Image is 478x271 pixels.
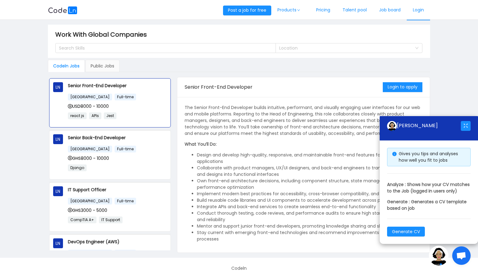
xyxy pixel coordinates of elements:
[115,198,136,204] span: Full-time
[387,181,471,194] p: Analyze : Shows how your CV matches to the Job (logged in users only)
[223,7,271,13] a: Post a job for free
[223,6,271,15] button: Post a job for free
[68,155,109,161] span: GHS8000 - 10000
[48,60,85,72] div: Codeln Jobs
[68,186,167,193] p: IT Support Officer
[68,216,96,223] span: CompTIA A+
[197,210,423,223] li: Conduct thorough testing, code reviews, and performance audits to ensure high standards of qualit...
[68,250,112,257] span: [GEOGRAPHIC_DATA]
[185,104,423,137] p: The Senior Front-End Developer builds intuitive, performant, and visually engaging user interface...
[56,238,60,248] span: LN
[68,82,167,89] p: Senior Front-End Developer
[197,165,423,178] li: Collaborate with product managers, UX/UI designers, and back-end engineers to translate requireme...
[452,246,471,265] div: Open chat
[68,238,167,245] p: DevOps Engineer (AWS)
[68,207,107,213] span: GHS3000 - 5000
[68,103,109,109] span: USD8000 - 10000
[387,121,397,131] img: ground.ddcf5dcf.png
[99,216,123,223] span: IT Support
[399,151,458,163] span: Gives you tips and analyses how well you fit to jobs
[185,83,253,91] span: Senior Front-End Developer
[68,146,112,152] span: [GEOGRAPHIC_DATA]
[56,186,60,196] span: LN
[68,156,72,160] i: icon: dollar
[56,82,60,92] span: LN
[387,227,425,237] button: Generate CV
[387,199,471,212] p: Generate : Generates a CV template based on job
[392,152,397,156] i: icon: info-circle
[197,223,423,229] li: Mentor and support junior front-end developers, promoting knowledge sharing and skill development
[197,197,423,204] li: Build reusable code libraries and UI components to accelerate development across projects
[56,134,60,144] span: LN
[429,246,449,265] img: ground.ddcf5dcf.png
[68,94,112,100] span: [GEOGRAPHIC_DATA]
[68,164,87,171] span: Django
[89,112,101,119] span: APIs
[68,104,72,108] i: icon: dollar
[85,60,119,72] div: Public Jobs
[197,229,423,242] li: Stay current with emerging front-end technologies and recommend improvements to tools and processes
[461,121,471,131] button: icon: fullscreen
[59,45,267,51] div: Search Skills
[387,121,461,131] div: [PERSON_NAME]
[115,250,136,257] span: Full-time
[48,6,77,14] img: logobg.f302741d.svg
[68,134,167,141] p: Senior Back-End Developer
[197,152,423,165] li: Design and develop high-quality, responsive, and maintainable front-end features for web and mobi...
[115,94,136,100] span: Full-time
[415,46,419,51] i: icon: down
[55,30,151,39] span: Work With Global Companies
[197,204,423,210] li: Integrate APIs and back-end services to create seamless end-to-end functionality
[197,178,423,191] li: Own front-end architecture decisions, including component structure, state management, and perfor...
[68,112,87,119] span: react js
[68,198,112,204] span: [GEOGRAPHIC_DATA]
[383,82,422,92] button: Login to apply
[68,208,72,212] i: icon: dollar
[115,146,136,152] span: Full-time
[197,191,423,197] li: Implement modern best practices for accessibility, cross-browser compatibility, and responsive de...
[185,141,217,147] strong: What You’ll Do:
[297,9,301,12] i: icon: down
[104,112,116,119] span: Jest
[279,45,412,51] div: Location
